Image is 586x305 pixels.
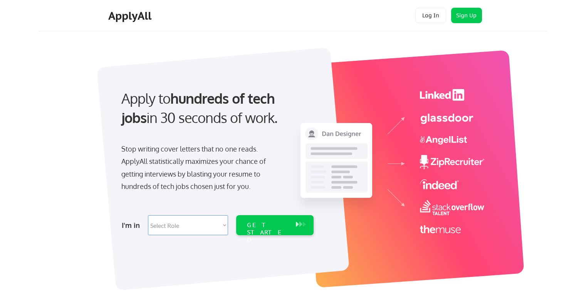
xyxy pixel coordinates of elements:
[121,89,278,126] strong: hundreds of tech jobs
[415,8,446,23] button: Log In
[247,221,288,244] div: GET STARTED
[108,9,154,22] div: ApplyAll
[121,143,280,193] div: Stop writing cover letters that no one reads. ApplyAll statistically maximizes your chance of get...
[121,89,311,128] div: Apply to in 30 seconds of work.
[122,219,143,231] div: I'm in
[451,8,482,23] button: Sign Up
